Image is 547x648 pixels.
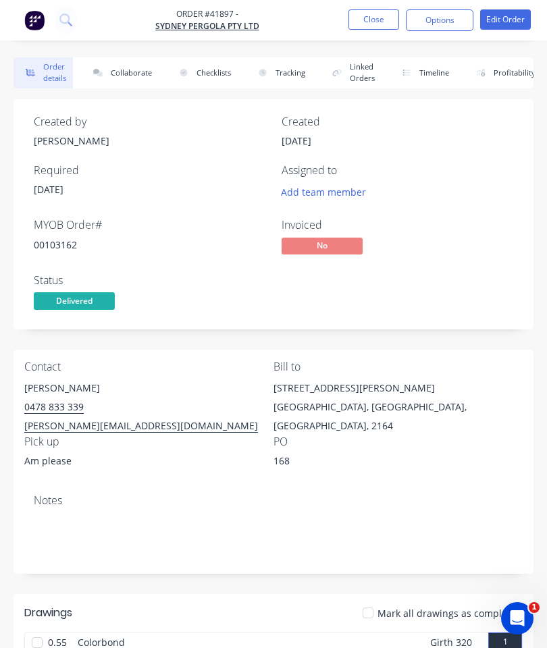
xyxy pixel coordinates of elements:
span: 1 [529,602,540,613]
div: 00103162 [34,238,265,252]
div: [GEOGRAPHIC_DATA], [GEOGRAPHIC_DATA], [GEOGRAPHIC_DATA], 2164 [273,398,523,435]
button: Delivered [34,292,115,313]
div: Bill to [273,360,523,373]
button: Linked Orders [320,57,382,88]
button: Options [406,9,473,31]
div: [STREET_ADDRESS][PERSON_NAME][GEOGRAPHIC_DATA], [GEOGRAPHIC_DATA], [GEOGRAPHIC_DATA], 2164 [273,379,523,435]
button: Close [348,9,399,30]
div: Am please [24,454,273,468]
a: Sydney Pergola Pty Ltd [155,20,259,32]
div: Required [34,164,265,177]
div: Notes [34,494,513,507]
span: [DATE] [34,183,63,196]
span: Order #41897 - [155,8,259,20]
button: Profitability [464,57,542,88]
div: Status [34,274,265,287]
span: No [282,238,363,254]
button: Tracking [246,57,312,88]
div: Assigned to [282,164,513,177]
div: [PERSON_NAME] [24,379,273,398]
div: Created [282,115,513,128]
button: Add team member [282,182,373,200]
span: Mark all drawings as complete [377,606,516,620]
button: Timeline [390,57,456,88]
button: Add team member [274,182,373,200]
div: [PERSON_NAME] [34,134,265,148]
iframe: Intercom live chat [501,602,533,634]
div: 168 [273,454,442,473]
div: [PERSON_NAME]0478 833 339[PERSON_NAME][EMAIL_ADDRESS][DOMAIN_NAME] [24,379,273,435]
div: [STREET_ADDRESS][PERSON_NAME] [273,379,523,398]
div: MYOB Order # [34,219,265,232]
div: Created by [34,115,265,128]
div: Contact [24,360,273,373]
div: Pick up [24,435,273,448]
span: [DATE] [282,134,311,147]
button: Checklists [167,57,238,88]
img: Factory [24,10,45,30]
div: PO [273,435,523,448]
button: Order details [14,57,73,88]
div: Invoiced [282,219,513,232]
span: Delivered [34,292,115,309]
button: Edit Order [480,9,531,30]
button: Collaborate [81,57,159,88]
div: Drawings [24,605,72,621]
